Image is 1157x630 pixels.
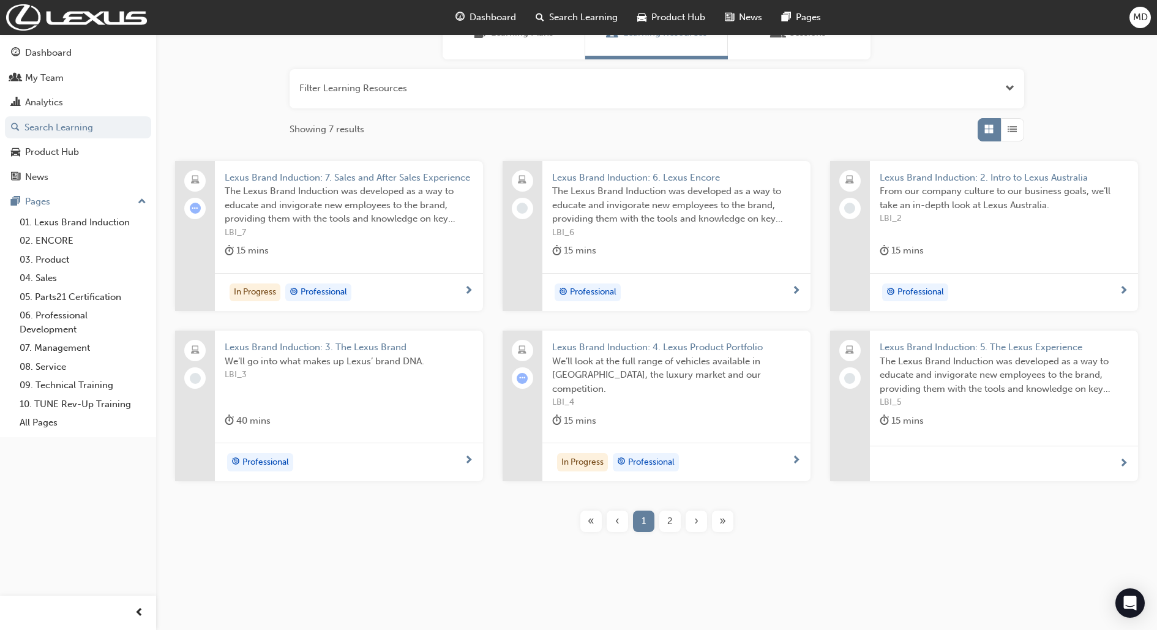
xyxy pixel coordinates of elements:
a: 05. Parts21 Certification [15,288,151,307]
span: next-icon [464,456,473,467]
div: 15 mins [880,243,924,258]
div: Product Hub [25,145,79,159]
span: Professional [628,456,675,470]
div: News [25,170,48,184]
span: pages-icon [11,197,20,208]
a: Product Hub [5,141,151,163]
button: Pages [5,190,151,213]
div: Analytics [25,96,63,110]
span: Grid [984,122,994,137]
span: chart-icon [11,97,20,108]
span: ‹ [615,514,620,528]
button: Previous page [604,511,631,532]
span: Sessions [773,26,785,40]
span: up-icon [138,194,146,210]
a: 09. Technical Training [15,376,151,395]
div: In Progress [557,453,608,471]
a: 06. Professional Development [15,306,151,339]
span: Product Hub [651,10,705,24]
span: The Lexus Brand Induction was developed as a way to educate and invigorate new employees to the b... [552,184,801,226]
a: guage-iconDashboard [446,5,526,30]
span: Learning Plans [474,26,486,40]
span: Lexus Brand Induction: 4. Lexus Product Portfolio [552,340,801,354]
span: LBI_2 [880,212,1128,226]
span: LBI_6 [552,226,801,240]
span: Professional [301,285,347,299]
a: Search Learning [5,116,151,139]
span: target-icon [231,454,240,470]
span: duration-icon [225,243,234,258]
span: We’ll go into what makes up Lexus’ brand DNA. [225,354,473,369]
span: guage-icon [11,48,20,59]
span: Learning Resources [606,26,618,40]
a: 04. Sales [15,269,151,288]
span: pages-icon [782,10,791,25]
span: Professional [242,456,289,470]
span: laptop-icon [191,173,200,189]
span: Professional [570,285,616,299]
span: LBI_7 [225,226,473,240]
div: Pages [25,195,50,209]
span: › [694,514,698,528]
span: news-icon [725,10,734,25]
span: Lexus Brand Induction: 7. Sales and After Sales Experience [225,171,473,185]
span: search-icon [11,122,20,133]
button: MD [1129,7,1151,28]
span: laptop-icon [518,343,526,359]
span: Dashboard [470,10,516,24]
a: Lexus Brand Induction: 7. Sales and After Sales ExperienceThe Lexus Brand Induction was developed... [175,161,483,312]
div: Open Intercom Messenger [1115,588,1145,618]
button: Open the filter [1005,81,1014,96]
a: Lexus Brand Induction: 2. Intro to Lexus AustraliaFrom our company culture to our business goals,... [830,161,1138,312]
span: target-icon [559,285,567,301]
span: next-icon [1119,459,1128,470]
div: 40 mins [225,413,271,429]
a: Lexus Brand Induction: 6. Lexus EncoreThe Lexus Brand Induction was developed as a way to educate... [503,161,811,312]
span: next-icon [792,456,801,467]
a: 10. TUNE Rev-Up Training [15,395,151,414]
span: Lexus Brand Induction: 5. The Lexus Experience [880,340,1128,354]
span: 2 [667,514,673,528]
span: next-icon [792,286,801,297]
a: news-iconNews [715,5,772,30]
span: people-icon [11,73,20,84]
span: We’ll look at the full range of vehicles available in [GEOGRAPHIC_DATA], the luxury market and ou... [552,354,801,396]
span: prev-icon [135,606,144,621]
span: duration-icon [880,243,889,258]
span: List [1008,122,1017,137]
span: car-icon [637,10,646,25]
button: Page 2 [657,511,683,532]
button: First page [578,511,604,532]
a: 02. ENCORE [15,231,151,250]
img: Trak [6,4,147,31]
div: 15 mins [880,413,924,429]
a: 08. Service [15,358,151,377]
button: Last page [710,511,736,532]
span: car-icon [11,147,20,158]
span: learningRecordVerb_NONE-icon [517,203,528,214]
button: Next page [683,511,710,532]
span: duration-icon [552,413,561,429]
div: My Team [25,71,64,85]
span: MD [1133,10,1148,24]
span: target-icon [290,285,298,301]
span: news-icon [11,172,20,183]
span: learningRecordVerb_NONE-icon [844,203,855,214]
span: LBI_5 [880,396,1128,410]
span: laptop-icon [845,343,854,359]
span: learningRecordVerb_ATTEMPT-icon [517,373,528,384]
div: 15 mins [552,413,596,429]
a: Lexus Brand Induction: 3. The Lexus BrandWe’ll go into what makes up Lexus’ brand DNA.LBI_3durati... [175,331,483,481]
span: duration-icon [880,413,889,429]
a: Lexus Brand Induction: 4. Lexus Product PortfolioWe’ll look at the full range of vehicles availab... [503,331,811,481]
a: car-iconProduct Hub [627,5,715,30]
span: Lexus Brand Induction: 3. The Lexus Brand [225,340,473,354]
a: Dashboard [5,42,151,64]
span: learningRecordVerb_NONE-icon [190,373,201,384]
span: Showing 7 results [290,122,364,137]
span: learningRecordVerb_ATTEMPT-icon [190,203,201,214]
a: pages-iconPages [772,5,831,30]
a: Analytics [5,91,151,114]
a: My Team [5,67,151,89]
